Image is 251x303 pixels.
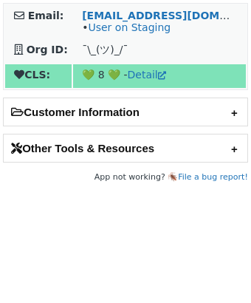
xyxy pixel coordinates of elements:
h2: Other Tools & Resources [4,135,247,162]
strong: CLS: [14,69,50,81]
footer: App not working? 🪳 [3,170,248,185]
strong: Email: [28,10,64,21]
a: File a bug report! [178,172,248,182]
strong: Org ID: [27,44,68,55]
h2: Customer Information [4,98,247,126]
span: • [82,21,171,33]
span: ¯\_(ツ)_/¯ [82,44,128,55]
a: User on Staging [88,21,171,33]
a: Detail [128,69,166,81]
td: 💚 8 💚 - [73,64,246,88]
